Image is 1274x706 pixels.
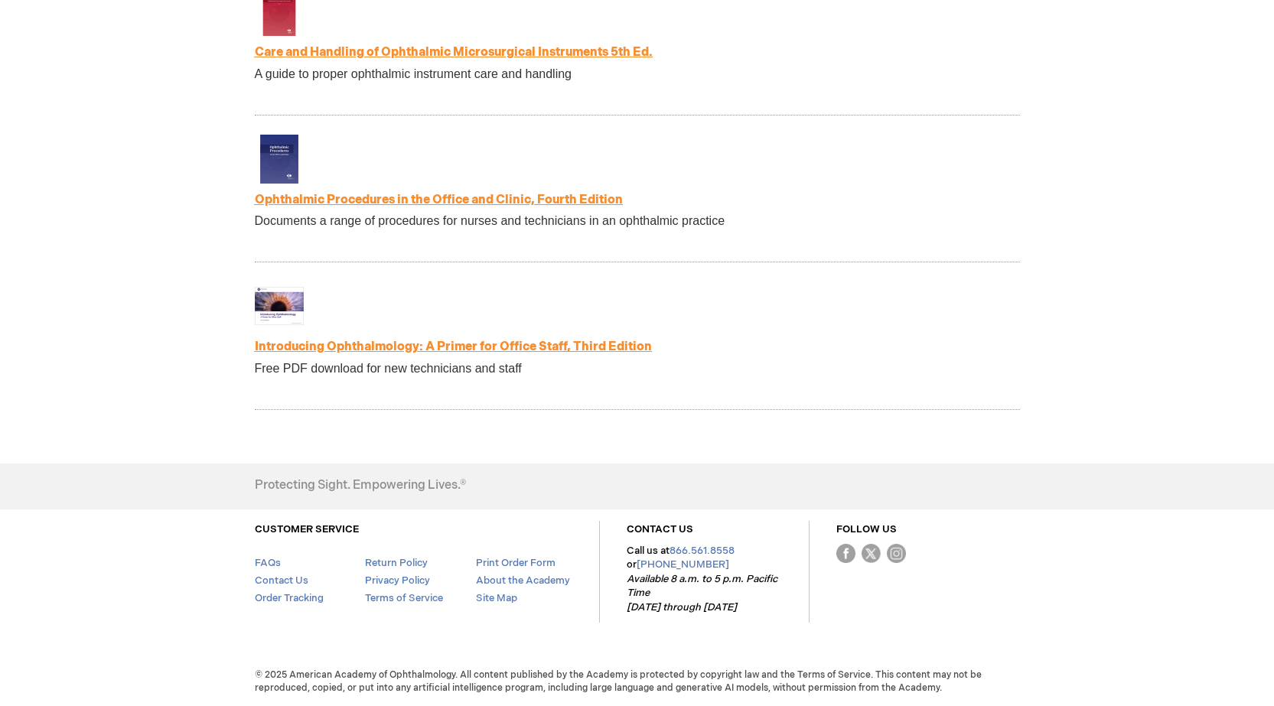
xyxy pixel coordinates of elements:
[255,362,522,375] span: Free PDF download for new technicians and staff
[255,523,359,535] a: CUSTOMER SERVICE
[255,67,572,80] span: A guide to proper ophthalmic instrument care and handling
[637,558,729,571] a: [PHONE_NUMBER]
[255,45,653,60] a: Care and Handling of Ophthalmic Microsurgical Instruments 5th Ed.
[255,479,466,493] h4: Protecting Sight. Empowering Lives.®
[255,557,281,569] a: FAQs
[836,544,855,563] img: Facebook
[255,281,304,330] img: Introducing Ophthalmology: A Primer for Office Staff, Third Edition (Free Download)
[365,574,430,587] a: Privacy Policy
[365,592,443,604] a: Terms of Service
[243,669,1031,695] span: © 2025 American Academy of Ophthalmology. All content published by the Academy is protected by co...
[627,544,782,615] p: Call us at or
[255,340,652,354] a: Introducing Ophthalmology: A Primer for Office Staff, Third Edition
[862,544,881,563] img: Twitter
[887,544,906,563] img: instagram
[836,523,897,535] a: FOLLOW US
[627,573,777,613] em: Available 8 a.m. to 5 p.m. Pacific Time [DATE] through [DATE]
[627,523,693,535] a: CONTACT US
[476,557,556,569] a: Print Order Form
[670,545,735,557] a: 866.561.8558
[476,574,570,587] a: About the Academy
[365,557,428,569] a: Return Policy
[255,193,623,207] a: Ophthalmic Procedures in the Office and Clinic, Fourth Edition
[255,214,725,227] span: Documents a range of procedures for nurses and technicians in an ophthalmic practice
[255,574,308,587] a: Contact Us
[255,592,324,604] a: Order Tracking
[476,592,517,604] a: Site Map
[255,135,304,184] img: Ophthalmic Procedures in the Office and Clinic, Fourth Edition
